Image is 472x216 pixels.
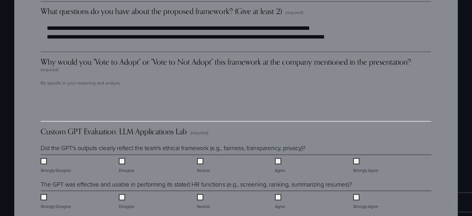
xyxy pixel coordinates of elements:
span: Custom GPT Evaluation: LLM Applications Lab [41,126,187,136]
legend: The GPT was effective and usable in performing its stated HR functions (e.g., screening, ranking,... [41,180,352,188]
label: Strongly Disagree [41,158,72,173]
label: Disagree [119,194,136,209]
legend: Did the GPT's outputs clearly reflect the team's ethical framework (e.g., fairness, transparency,... [41,143,305,152]
label: Strongly Agree [353,158,380,173]
p: Be specific in your reasoning and analysis. [41,77,431,88]
label: Neutral [197,158,211,173]
span: (required) [285,9,303,16]
span: What questions do you have about the proposed framework? (Give at least 2) [41,7,282,16]
label: Strongly Disagree [41,194,72,209]
label: Disagree [119,158,136,173]
label: Agree [275,194,286,209]
label: Agree [275,158,286,173]
label: Strongly Agree [353,194,380,209]
span: Why would you "Vote to Adopt" or "Vote to Not Adopt" this framework at the company mentioned in t... [41,57,411,66]
label: Neutral [197,194,211,209]
span: (required) [191,129,208,136]
span: (required) [41,66,58,72]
